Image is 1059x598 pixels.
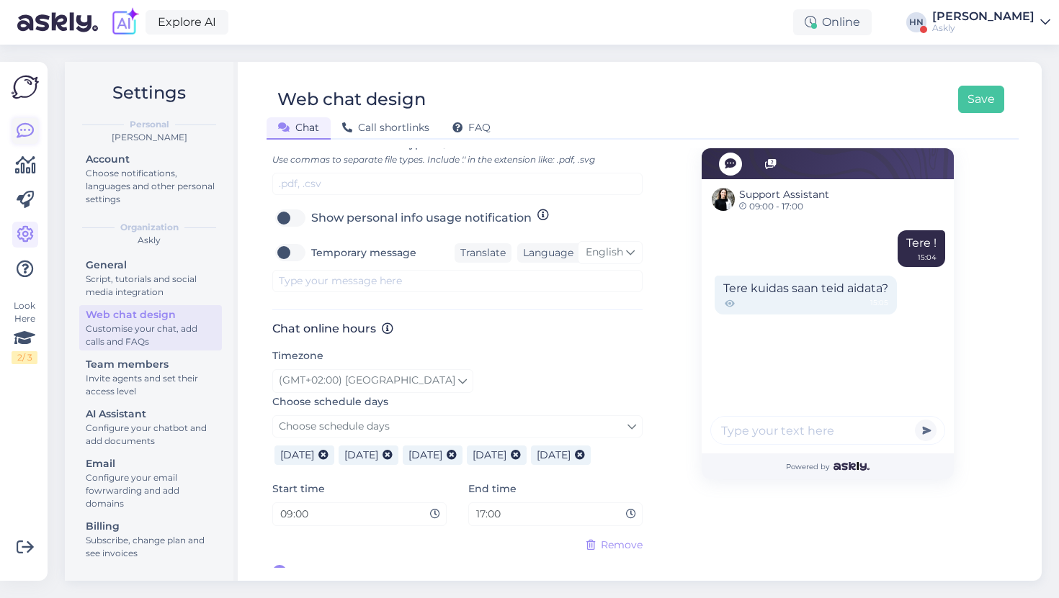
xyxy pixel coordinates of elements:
[86,422,215,448] div: Configure your chatbot and add documents
[79,404,222,450] a: AI AssistantConfigure your chatbot and add documents
[120,221,179,234] b: Organization
[12,299,37,364] div: Look Here
[79,454,222,512] a: EmailConfigure your email fowrwarding and add domains
[601,538,643,553] span: Remove
[408,448,442,461] span: [DATE]
[86,273,215,299] div: Script, tutorials and social media integration
[958,86,1004,113] button: Save
[86,322,215,348] div: Customise your chat, add calls and FAQs
[710,416,945,445] input: Type your text here
[906,12,926,32] div: HN
[272,154,595,165] span: Use commas to separate file types. Include '.' in the extension like: .pdf, .svg
[293,564,345,581] span: Add new
[712,188,735,211] img: Support
[898,230,945,267] div: Tere !
[870,297,888,310] span: 15:05
[932,22,1035,34] div: Askly
[277,86,426,113] div: Web chat design
[739,202,829,211] span: 09:00 - 17:00
[342,121,429,134] span: Call shortlinks
[86,357,215,372] div: Team members
[278,121,319,134] span: Chat
[79,150,222,208] a: AccountChoose notifications, languages and other personal settings
[86,258,215,273] div: General
[272,348,323,363] label: Timezone
[344,448,378,461] span: [DATE]
[468,481,517,497] label: End time
[311,241,416,264] label: Temporary message
[86,534,215,560] div: Subscribe, change plan and see invoices
[79,305,222,350] a: Web chat designCustomise your chat, add calls and FAQs
[76,79,222,107] h2: Settings
[86,407,215,422] div: AI Assistant
[715,276,897,314] div: Tere kuidas saan teid aidata?
[279,420,390,432] span: Choose schedule days
[537,448,571,461] span: [DATE]
[79,517,222,562] a: BillingSubscribe, change plan and see invoices
[130,118,169,131] b: Personal
[932,11,1050,34] a: [PERSON_NAME]Askly
[79,355,222,400] a: Team membersInvite agents and set their access level
[146,10,228,35] a: Explore AI
[455,243,511,263] div: Translate
[311,207,532,230] label: Show personal info usage notification
[586,245,623,261] span: English
[79,255,222,301] a: GeneralScript, tutorials and social media integration
[86,372,215,398] div: Invite agents and set their access level
[86,456,215,471] div: Email
[272,481,325,497] label: Start time
[739,187,829,202] span: Support Assistant
[932,11,1035,22] div: [PERSON_NAME]
[272,322,643,335] h3: Chat online hours
[786,461,869,472] span: Powered by
[517,245,573,261] div: Language
[12,73,39,101] img: Askly Logo
[110,7,140,37] img: explore-ai
[280,448,314,461] span: [DATE]
[834,462,869,471] img: Askly
[473,448,506,461] span: [DATE]
[12,351,37,364] div: 2 / 3
[793,9,872,35] div: Online
[86,307,215,322] div: Web chat design
[272,415,643,438] a: Choose schedule days
[86,471,215,510] div: Configure your email fowrwarding and add domains
[86,519,215,534] div: Billing
[452,121,491,134] span: FAQ
[272,369,473,392] a: (GMT+02:00) [GEOGRAPHIC_DATA]
[86,152,215,167] div: Account
[272,173,643,195] input: .pdf, .csv
[918,252,937,263] div: 15:04
[272,394,388,409] label: Choose schedule days
[76,131,222,144] div: [PERSON_NAME]
[86,167,215,206] div: Choose notifications, languages and other personal settings
[279,373,455,389] span: (GMT+02:00) [GEOGRAPHIC_DATA]
[76,234,222,247] div: Askly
